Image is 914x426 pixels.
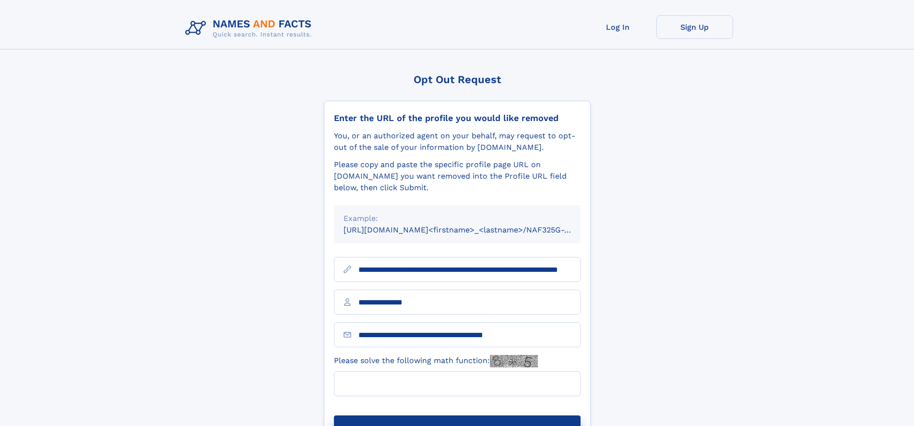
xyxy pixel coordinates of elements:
a: Log In [580,15,656,39]
a: Sign Up [656,15,733,39]
div: Enter the URL of the profile you would like removed [334,113,581,123]
div: You, or an authorized agent on your behalf, may request to opt-out of the sale of your informatio... [334,130,581,153]
div: Opt Out Request [324,73,591,85]
div: Please copy and paste the specific profile page URL on [DOMAIN_NAME] you want removed into the Pr... [334,159,581,194]
label: Please solve the following math function: [334,355,538,367]
img: Logo Names and Facts [181,15,320,41]
small: [URL][DOMAIN_NAME]<firstname>_<lastname>/NAF325G-xxxxxxxx [344,225,599,234]
div: Example: [344,213,571,224]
